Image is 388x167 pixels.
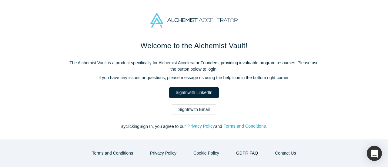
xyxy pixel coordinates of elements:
[144,148,183,159] button: Privacy Policy
[150,13,238,28] img: Alchemist Accelerator Logo
[172,104,216,115] a: SignInwith Email
[67,123,321,130] p: By clicking Sign In , you agree to our and .
[187,123,215,130] button: Privacy Policy
[86,148,139,159] button: Terms and Conditions
[169,87,219,98] a: SignInwith LinkedIn
[67,75,321,81] p: If you have any issues or questions, please message us using the help icon in the bottom right co...
[223,123,266,130] button: Terms and Conditions
[67,60,321,72] p: The Alchemist Vault is a product specifically for Alchemist Accelerator Founders, providing inval...
[187,148,226,159] button: Cookie Policy
[230,148,264,159] a: GDPR FAQ
[67,40,321,51] h1: Welcome to the Alchemist Vault!
[269,148,302,159] button: Contact Us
